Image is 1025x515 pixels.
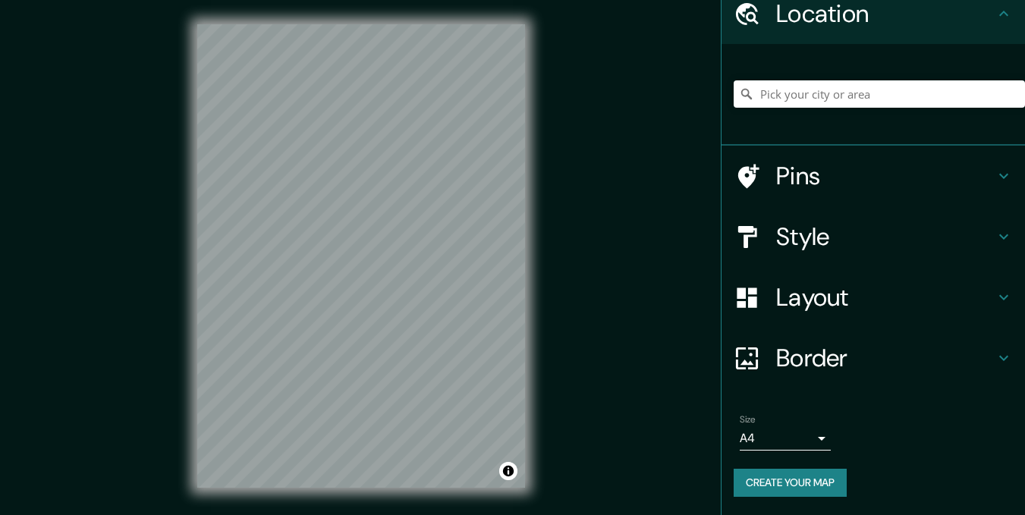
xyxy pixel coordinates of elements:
div: Border [722,328,1025,388]
div: Style [722,206,1025,267]
h4: Pins [776,161,995,191]
h4: Border [776,343,995,373]
input: Pick your city or area [734,80,1025,108]
h4: Layout [776,282,995,312]
label: Size [740,413,756,426]
h4: Style [776,221,995,252]
div: A4 [740,426,831,451]
canvas: Map [197,24,525,488]
button: Toggle attribution [499,462,517,480]
div: Layout [722,267,1025,328]
button: Create your map [734,469,847,497]
div: Pins [722,146,1025,206]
